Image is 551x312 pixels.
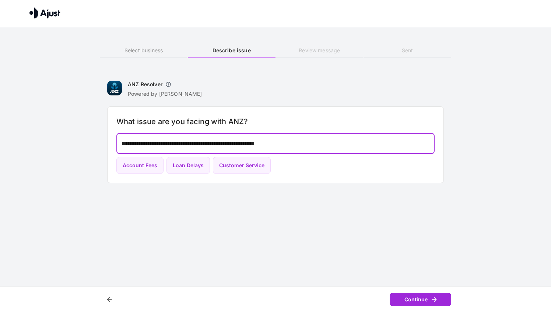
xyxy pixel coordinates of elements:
[275,46,363,55] h6: Review message
[107,81,122,95] img: ANZ
[128,81,162,88] h6: ANZ Resolver
[166,157,210,174] button: Loan Delays
[213,157,271,174] button: Customer Service
[188,46,275,55] h6: Describe issue
[128,90,202,98] p: Powered by [PERSON_NAME]
[116,157,164,174] button: Account Fees
[29,7,60,18] img: Ajust
[100,46,187,55] h6: Select business
[116,116,435,127] h6: What issue are you facing with ANZ?
[364,46,451,55] h6: Sent
[390,293,451,306] button: Continue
